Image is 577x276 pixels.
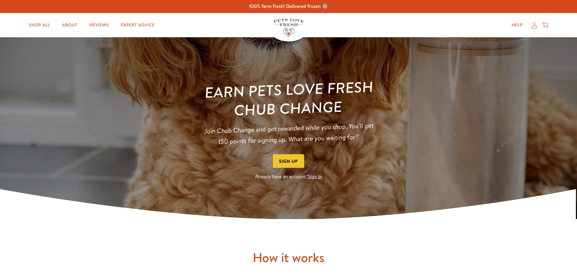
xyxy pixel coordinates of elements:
[24,19,55,31] a: Shop All
[116,19,160,31] a: Expert Advice
[57,19,82,31] a: About
[85,19,114,31] a: Reviews
[201,120,376,148] p: Join Chub Change and get rewarded while you shop. You'll get 150 points for signing up. What are ...
[107,249,470,266] h2: How it works
[273,154,304,168] button: Sign Up
[201,173,376,181] p: Already have an account?
[274,18,304,37] img: Pets Love Fresh
[507,19,528,31] a: Help
[308,173,322,180] a: Sign In
[200,77,377,121] h1: Earn Pets Love Fresh Chub Change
